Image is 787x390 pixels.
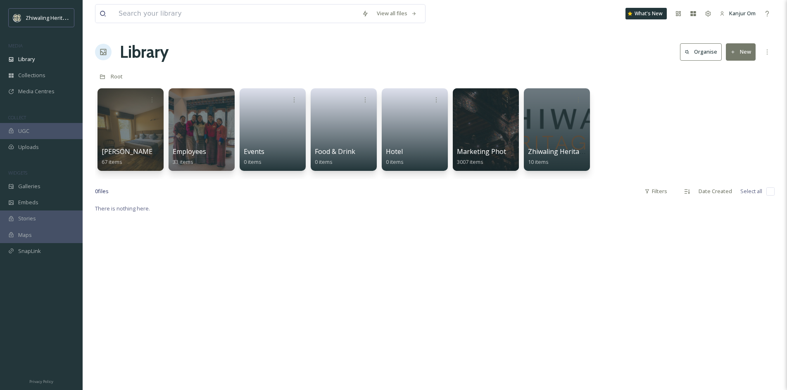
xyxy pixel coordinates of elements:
span: Collections [18,71,45,79]
span: 67 items [102,158,122,165]
a: Root [111,71,123,81]
button: New [726,43,756,60]
span: Stories [18,215,36,222]
a: Events0 items [244,148,264,165]
span: Media Centres [18,87,55,95]
span: 10 items [528,158,549,165]
a: Employees33 items [173,148,206,165]
img: Screenshot%202025-04-29%20at%2011.05.50.png [13,14,21,22]
a: Organise [680,43,726,60]
span: Marketing Photo Library [457,147,534,156]
span: 3007 items [457,158,483,165]
span: UGC [18,127,29,135]
span: Uploads [18,143,39,151]
span: Zhiwaling Heritage [26,14,71,21]
a: Marketing Photo Library3007 items [457,148,534,165]
a: Kanjur Om [716,5,760,21]
span: Library [18,55,35,63]
span: Hotel [386,147,403,156]
span: Root [111,73,123,80]
div: Filters [640,183,671,199]
a: Hotel0 items [386,148,404,165]
a: Food & Drink0 items [315,148,355,165]
a: Privacy Policy [29,376,53,386]
span: Privacy Policy [29,379,53,384]
a: Zhiwaling Heritage Logo10 items [528,148,605,165]
span: Galleries [18,182,40,190]
span: SnapLink [18,247,41,255]
span: Employees [173,147,206,156]
a: Library [120,40,169,64]
span: 0 items [386,158,404,165]
span: Zhiwaling Heritage Logo [528,147,605,156]
span: MEDIA [8,43,23,49]
a: What's New [625,8,667,19]
a: [PERSON_NAME] (2)67 items [102,148,164,165]
span: Kanjur Om [729,9,756,17]
span: 0 items [315,158,333,165]
a: View all files [373,5,421,21]
span: WIDGETS [8,170,27,176]
span: COLLECT [8,114,26,121]
span: 0 file s [95,187,109,195]
span: Select all [740,187,762,195]
div: Date Created [694,183,736,199]
button: Organise [680,43,722,60]
span: Maps [18,231,32,239]
span: [PERSON_NAME] (2) [102,147,164,156]
span: 0 items [244,158,262,165]
span: There is nothing here. [95,205,150,212]
span: Embeds [18,199,38,206]
input: Search your library [114,5,358,23]
span: Food & Drink [315,147,355,156]
span: 33 items [173,158,193,165]
span: Events [244,147,264,156]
